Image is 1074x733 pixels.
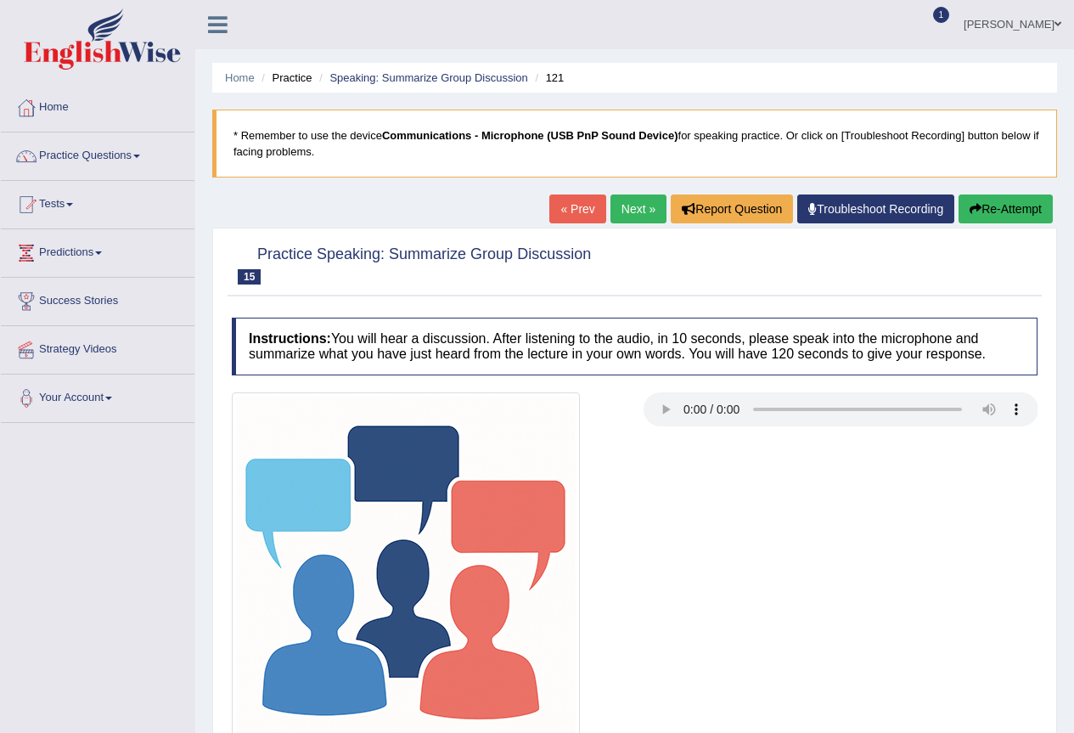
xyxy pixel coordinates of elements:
b: Instructions: [249,331,331,346]
a: Strategy Videos [1,326,194,369]
a: Home [1,84,194,127]
li: Practice [257,70,312,86]
li: 121 [531,70,564,86]
a: Speaking: Summarize Group Discussion [329,71,527,84]
a: Home [225,71,255,84]
blockquote: * Remember to use the device for speaking practice. Or click on [Troubleshoot Recording] button b... [212,110,1057,178]
span: 1 [933,7,950,23]
a: Predictions [1,229,194,272]
a: « Prev [549,195,605,223]
a: Your Account [1,375,194,417]
b: Communications - Microphone (USB PnP Sound Device) [382,129,678,142]
h2: Practice Speaking: Summarize Group Discussion [232,242,591,285]
a: Troubleshoot Recording [797,195,954,223]
a: Success Stories [1,278,194,320]
button: Re-Attempt [959,195,1053,223]
a: Next » [610,195,666,223]
a: Practice Questions [1,133,194,175]
a: Tests [1,181,194,223]
button: Report Question [671,195,793,223]
span: 15 [238,269,261,285]
h4: You will hear a discussion. After listening to the audio, in 10 seconds, please speak into the mi... [232,318,1037,375]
